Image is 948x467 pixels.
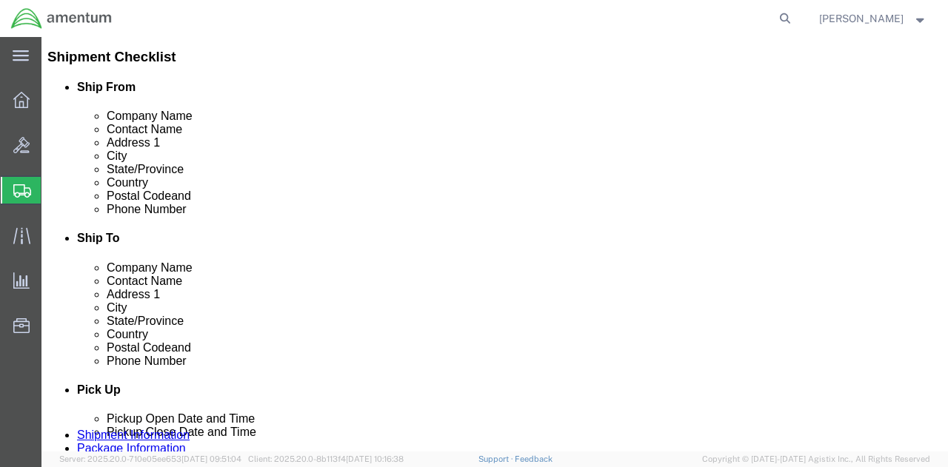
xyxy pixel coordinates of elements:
[248,454,404,463] span: Client: 2025.20.0-8b113f4
[478,454,515,463] a: Support
[10,7,113,30] img: logo
[702,453,930,466] span: Copyright © [DATE]-[DATE] Agistix Inc., All Rights Reserved
[515,454,553,463] a: Feedback
[346,454,404,463] span: [DATE] 10:16:38
[181,454,241,463] span: [DATE] 09:51:04
[41,37,948,451] iframe: FS Legacy Container
[59,454,241,463] span: Server: 2025.20.0-710e05ee653
[819,10,904,27] span: Brian Caswell
[818,10,928,27] button: [PERSON_NAME]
